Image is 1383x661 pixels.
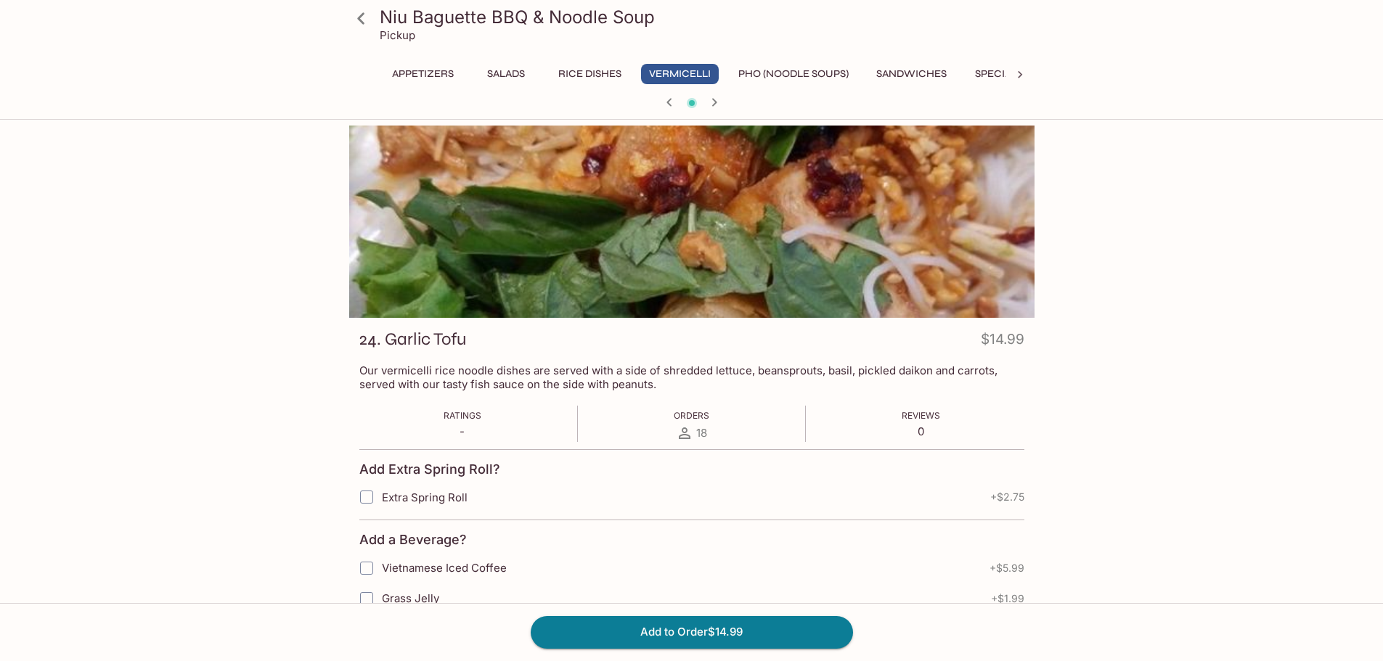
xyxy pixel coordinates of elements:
p: Our vermicelli rice noodle dishes are served with a side of shredded lettuce, beansprouts, basil,... [359,364,1024,391]
p: 0 [902,424,940,438]
div: 24. Garlic Tofu [349,126,1035,318]
button: Vermicelli [641,64,719,84]
span: Reviews [902,410,940,421]
button: Salads [473,64,539,84]
button: Add to Order$14.99 [531,616,853,648]
button: Specials [966,64,1032,84]
button: Sandwiches [868,64,955,84]
button: Rice Dishes [550,64,629,84]
span: Grass Jelly [382,591,439,605]
p: Pickup [380,28,415,42]
span: Orders [674,410,709,421]
span: + $1.99 [991,593,1024,604]
h3: 24. Garlic Tofu [359,328,466,350]
p: - [444,424,481,438]
h4: $14.99 [981,328,1024,356]
span: + $5.99 [990,562,1024,574]
span: Ratings [444,410,481,421]
span: 18 [696,426,707,440]
button: Appetizers [384,64,462,84]
span: Extra Spring Roll [382,490,468,504]
span: + $2.75 [990,491,1024,503]
h4: Add Extra Spring Roll? [359,461,500,477]
span: Vietnamese Iced Coffee [382,561,507,575]
h4: Add a Beverage? [359,532,467,548]
h3: Niu Baguette BBQ & Noodle Soup [380,6,1029,28]
button: Pho (Noodle Soups) [730,64,857,84]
